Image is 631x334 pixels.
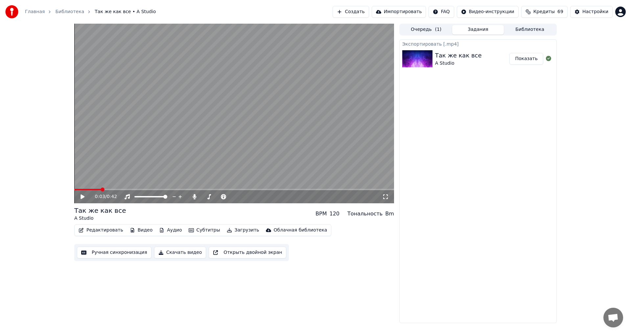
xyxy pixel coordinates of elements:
nav: breadcrumb [25,9,156,15]
span: 69 [557,9,563,15]
button: Субтитры [186,226,223,235]
button: Задания [452,25,504,34]
button: Настройки [570,6,613,18]
button: Редактировать [76,226,126,235]
button: Создать [333,6,369,18]
button: Видео-инструкции [457,6,519,18]
span: 0:03 [95,193,105,200]
a: Библиотека [55,9,84,15]
div: Bm [385,210,394,218]
div: Облачная библиотека [274,227,327,234]
button: Кредиты69 [521,6,568,18]
div: BPM [315,210,327,218]
button: Открыть двойной экран [209,247,286,258]
span: 0:42 [107,193,117,200]
button: Показать [509,53,543,65]
span: Так же как все • A Studio [95,9,156,15]
button: Ручная синхронизация [77,247,152,258]
button: Видео [127,226,155,235]
span: Кредиты [533,9,555,15]
div: / [95,193,111,200]
button: Библиотека [504,25,556,34]
button: Скачать видео [154,247,206,258]
div: Так же как все [74,206,126,215]
button: Аудио [156,226,184,235]
span: ( 1 ) [435,26,441,33]
div: A Studio [435,60,482,67]
div: Так же как все [435,51,482,60]
img: youka [5,5,18,18]
a: Главная [25,9,45,15]
button: Импортировать [372,6,426,18]
div: Открытый чат [603,308,623,327]
div: Тональность [347,210,383,218]
div: Экспортировать [.mp4] [400,40,556,48]
button: FAQ [429,6,454,18]
button: Загрузить [224,226,262,235]
div: Настройки [582,9,608,15]
div: A Studio [74,215,126,222]
div: 120 [329,210,339,218]
button: Очередь [400,25,452,34]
